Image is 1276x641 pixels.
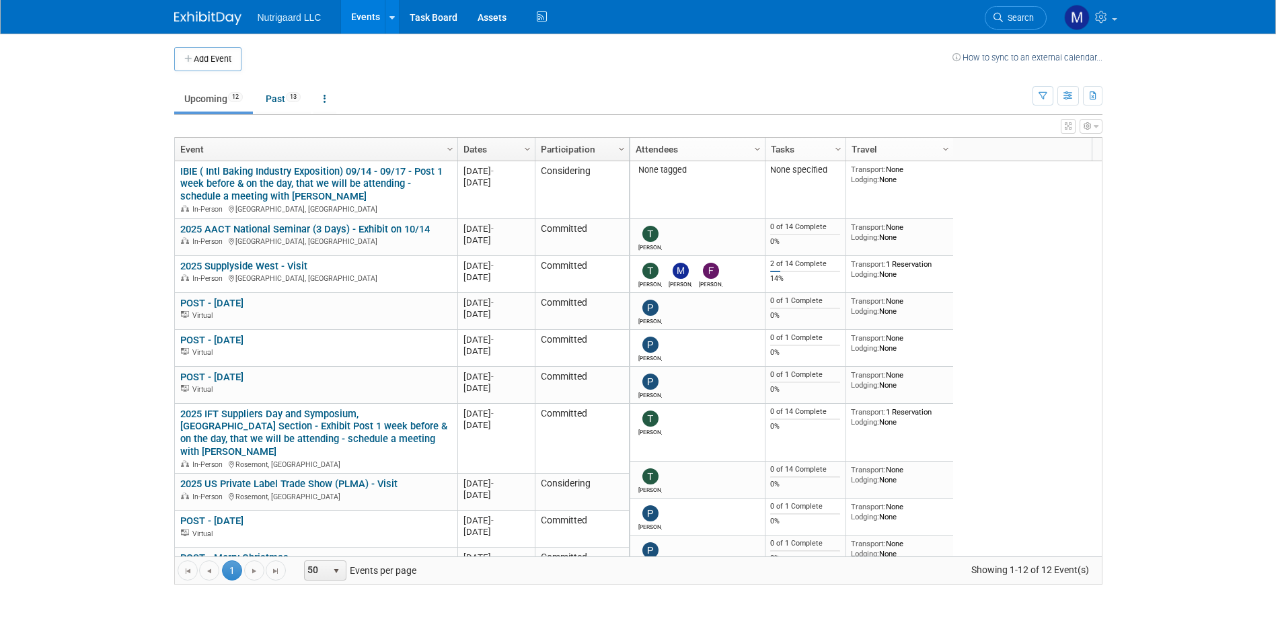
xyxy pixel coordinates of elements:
a: Upcoming12 [174,86,253,112]
a: Column Settings [938,138,953,158]
div: 0 of 1 Complete [770,502,840,511]
td: Committed [535,219,629,256]
img: In-Person Event [181,460,189,467]
a: 2025 US Private Label Trade Show (PLMA) - Visit [180,478,398,490]
div: Tony DePrado [638,427,662,435]
td: Considering [535,161,629,219]
span: - [491,372,494,382]
a: 2025 Supplyside West - Visit [180,260,307,272]
div: 0% [770,348,840,357]
td: Considering [535,474,629,511]
span: - [491,409,494,419]
div: 0% [770,311,840,320]
div: 2 of 14 Complete [770,259,840,269]
a: POST - Merry Christmas [180,552,289,564]
div: None None [851,165,948,184]
span: - [491,515,494,525]
div: [DATE] [463,552,529,563]
div: 0 of 1 Complete [770,539,840,548]
div: [DATE] [463,308,529,320]
img: Philipp Kukemueller [642,505,659,521]
span: Events per page [287,560,430,581]
div: 1 Reservation None [851,407,948,427]
span: Column Settings [616,144,627,155]
span: Virtual [192,529,217,538]
img: Tony DePrado [642,226,659,242]
a: Go to the last page [266,560,286,581]
span: Column Settings [833,144,843,155]
td: Committed [535,511,629,548]
span: Column Settings [752,144,763,155]
a: Column Settings [831,138,846,158]
span: In-Person [192,493,227,501]
div: 14% [770,274,840,284]
div: [DATE] [463,382,529,394]
div: [DATE] [463,234,529,246]
img: In-Person Event [181,493,189,499]
div: None specified [770,165,840,175]
a: Past13 [256,86,311,112]
a: Column Settings [750,138,765,158]
div: Rosemont, [GEOGRAPHIC_DATA] [180,458,451,470]
div: 0 of 14 Complete [770,407,840,417]
a: 2025 AACT National Seminar (3 Days) - Exhibit on 10/14 [180,223,430,235]
div: [DATE] [463,408,529,419]
a: POST - [DATE] [180,371,243,383]
div: 0 of 14 Complete [770,222,840,232]
a: Participation [541,138,620,161]
a: IBIE ( Intl Baking Industry Exposition) 09/14 - 09/17 - Post 1 week before & on the day, that we ... [180,165,443,203]
img: Frank Raecker [703,263,719,279]
td: Committed [535,548,629,585]
div: 0% [770,385,840,394]
a: Go to the first page [178,560,198,581]
div: None None [851,539,948,558]
span: Transport: [851,165,886,174]
div: Philipp Kukemueller [638,521,662,530]
div: 0% [770,422,840,431]
span: 12 [228,92,243,102]
div: [DATE] [463,515,529,526]
a: POST - [DATE] [180,297,243,309]
span: Lodging: [851,549,879,558]
div: [DATE] [463,478,529,489]
a: Search [985,6,1047,30]
a: How to sync to an external calendar... [952,52,1102,62]
td: Committed [535,404,629,474]
div: 0 of 1 Complete [770,296,840,306]
span: Lodging: [851,512,879,521]
div: None tagged [635,165,759,175]
div: 0 of 1 Complete [770,333,840,343]
div: None None [851,333,948,353]
a: POST - [DATE] [180,515,243,527]
span: Lodging: [851,475,879,484]
span: 1 [222,560,242,581]
img: Tony DePrado [642,468,659,484]
img: Tony DePrado [642,411,659,427]
span: Column Settings [940,144,951,155]
a: Go to the previous page [199,560,219,581]
img: Philipp Kukemueller [642,542,659,558]
span: Nutrigaard LLC [258,12,322,23]
a: Column Settings [443,138,457,158]
span: Transport: [851,296,886,306]
span: - [491,224,494,234]
span: Search [1003,13,1034,23]
a: Column Settings [614,138,629,158]
div: [DATE] [463,271,529,283]
img: In-Person Event [181,205,189,212]
a: Travel [852,138,944,161]
td: Committed [535,293,629,330]
span: Lodging: [851,269,879,279]
div: None None [851,465,948,484]
div: [DATE] [463,297,529,308]
span: Lodging: [851,343,879,353]
img: Philipp Kukemueller [642,300,659,316]
span: - [491,166,494,176]
span: - [491,261,494,271]
div: Tony DePrado [638,279,662,288]
span: In-Person [192,460,227,469]
span: Column Settings [445,144,455,155]
div: Philipp Kukemueller [638,353,662,361]
div: 0 of 1 Complete [770,370,840,380]
div: Frank Raecker [699,279,722,288]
